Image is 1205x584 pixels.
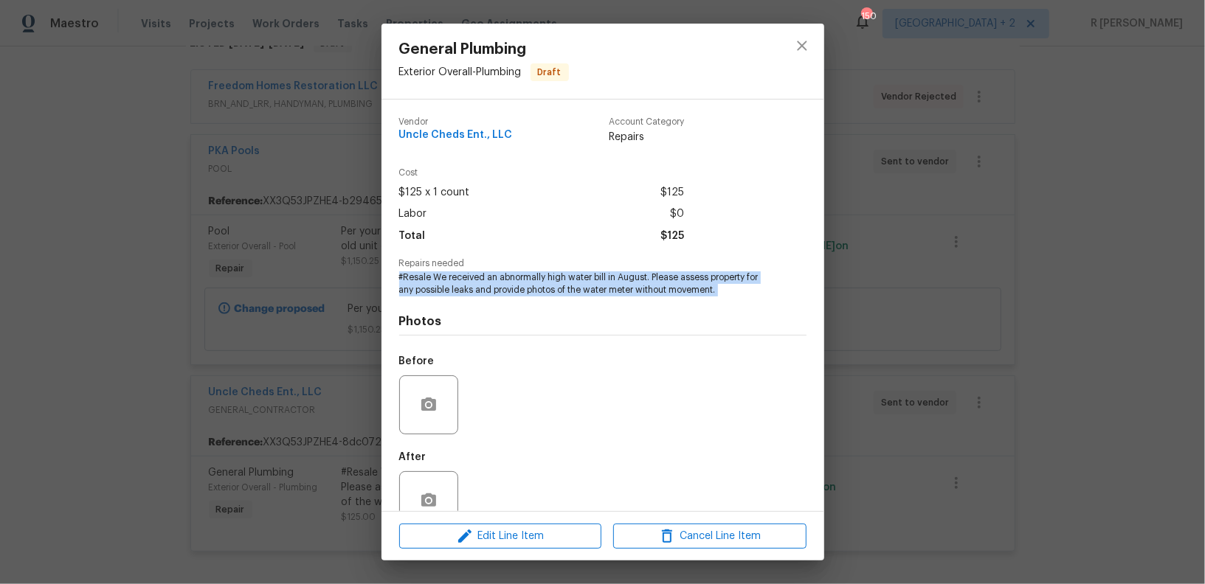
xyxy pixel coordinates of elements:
[399,259,807,268] span: Repairs needed
[399,226,426,247] span: Total
[670,204,684,225] span: $0
[660,226,684,247] span: $125
[784,28,820,63] button: close
[399,41,569,58] span: General Plumbing
[399,67,522,77] span: Exterior Overall - Plumbing
[399,130,513,141] span: Uncle Cheds Ent., LLC
[399,117,513,127] span: Vendor
[399,314,807,329] h4: Photos
[532,65,567,80] span: Draft
[399,524,601,549] button: Edit Line Item
[861,9,871,24] div: 150
[609,117,684,127] span: Account Category
[399,356,435,366] h5: Before
[399,168,684,178] span: Cost
[609,130,684,145] span: Repairs
[404,527,597,546] span: Edit Line Item
[613,524,807,549] button: Cancel Line Item
[618,527,802,546] span: Cancel Line Item
[399,271,766,296] span: #Resale We received an abnormally high water bill in August. Please assess property for any possi...
[399,452,427,462] h5: After
[660,182,684,204] span: $125
[399,182,470,204] span: $125 x 1 count
[399,204,427,225] span: Labor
